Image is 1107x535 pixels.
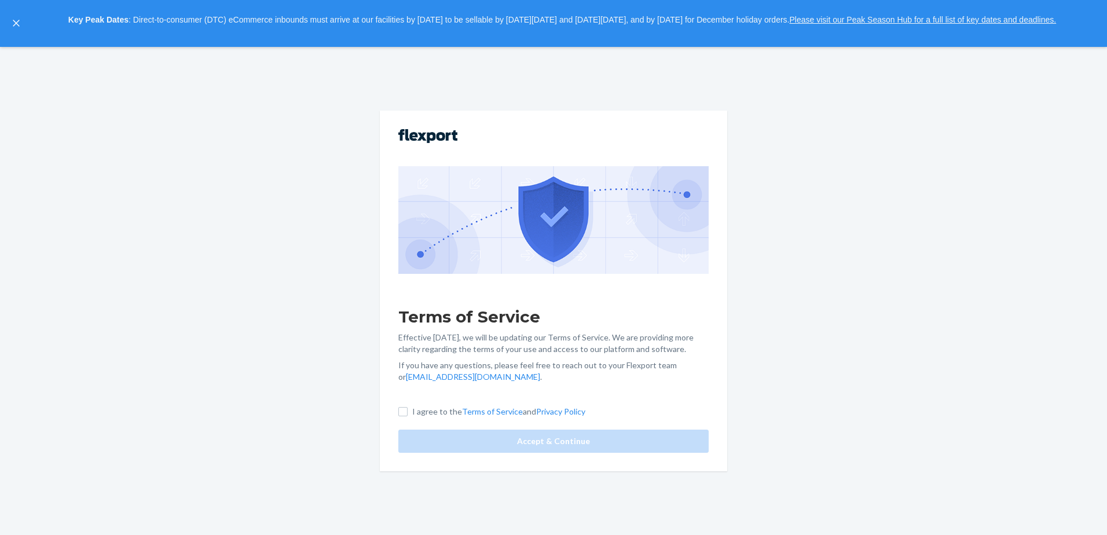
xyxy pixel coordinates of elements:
[398,306,709,327] h1: Terms of Service
[68,15,129,24] strong: Key Peak Dates
[398,360,709,383] p: If you have any questions, please feel free to reach out to your Flexport team or .
[398,430,709,453] button: Accept & Continue
[398,332,709,355] p: Effective [DATE], we will be updating our Terms of Service. We are providing more clarity regardi...
[789,15,1056,24] a: Please visit our Peak Season Hub for a full list of key dates and deadlines.
[398,166,709,274] img: GDPR Compliance
[412,406,585,417] p: I agree to the and
[398,407,408,416] input: I agree to theTerms of ServiceandPrivacy Policy
[398,129,457,143] img: Flexport logo
[536,406,585,416] a: Privacy Policy
[462,406,523,416] a: Terms of Service
[10,17,22,29] button: close,
[406,372,540,382] a: [EMAIL_ADDRESS][DOMAIN_NAME]
[28,10,1097,30] p: : Direct-to-consumer (DTC) eCommerce inbounds must arrive at our facilities by [DATE] to be sella...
